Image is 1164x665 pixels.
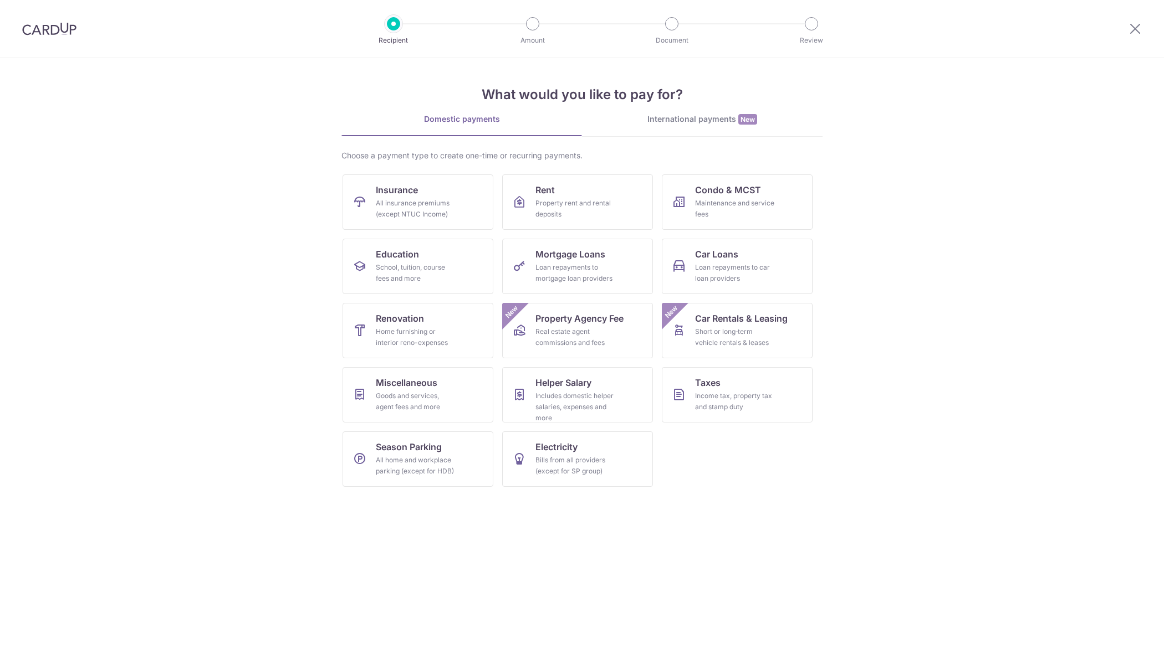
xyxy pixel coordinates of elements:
[535,248,605,261] span: Mortgage Loans
[738,114,757,125] span: New
[535,183,555,197] span: Rent
[502,367,653,422] a: Helper SalaryIncludes domestic helper salaries, expenses and more
[535,312,624,325] span: Property Agency Fee
[631,35,713,46] p: Document
[376,248,419,261] span: Education
[695,248,738,261] span: Car Loans
[343,239,493,294] a: EducationSchool, tuition, course fees and more
[343,367,493,422] a: MiscellaneousGoods and services, agent fees and more
[341,114,582,125] div: Domestic payments
[376,326,456,348] div: Home furnishing or interior reno-expenses
[695,198,775,220] div: Maintenance and service fees
[376,312,424,325] span: Renovation
[695,262,775,284] div: Loan repayments to car loan providers
[376,390,456,413] div: Goods and services, agent fees and more
[343,431,493,487] a: Season ParkingAll home and workplace parking (except for HDB)
[343,303,493,358] a: RenovationHome furnishing or interior reno-expenses
[343,174,493,230] a: InsuranceAll insurance premiums (except NTUC Income)
[662,303,681,321] span: New
[353,35,435,46] p: Recipient
[535,376,591,389] span: Helper Salary
[376,198,456,220] div: All insurance premiums (except NTUC Income)
[376,440,442,453] span: Season Parking
[535,455,615,477] div: Bills from all providers (except for SP group)
[695,312,788,325] span: Car Rentals & Leasing
[535,262,615,284] div: Loan repayments to mortgage loan providers
[695,376,721,389] span: Taxes
[695,183,761,197] span: Condo & MCST
[376,376,437,389] span: Miscellaneous
[662,303,813,358] a: Car Rentals & LeasingShort or long‑term vehicle rentals & leasesNew
[502,174,653,230] a: RentProperty rent and rental deposits
[535,198,615,220] div: Property rent and rental deposits
[582,114,823,125] div: International payments
[502,239,653,294] a: Mortgage LoansLoan repayments to mortgage loan providers
[662,367,813,422] a: TaxesIncome tax, property tax and stamp duty
[535,390,615,424] div: Includes domestic helper salaries, expenses and more
[770,35,852,46] p: Review
[376,455,456,477] div: All home and workplace parking (except for HDB)
[492,35,574,46] p: Amount
[502,431,653,487] a: ElectricityBills from all providers (except for SP group)
[695,390,775,413] div: Income tax, property tax and stamp duty
[502,303,653,358] a: Property Agency FeeReal estate agent commissions and feesNew
[695,326,775,348] div: Short or long‑term vehicle rentals & leases
[662,174,813,230] a: Condo & MCSTMaintenance and service fees
[662,239,813,294] a: Car LoansLoan repayments to car loan providers
[376,262,456,284] div: School, tuition, course fees and more
[535,440,578,453] span: Electricity
[376,183,418,197] span: Insurance
[503,303,521,321] span: New
[341,85,823,105] h4: What would you like to pay for?
[535,326,615,348] div: Real estate agent commissions and fees
[341,150,823,161] div: Choose a payment type to create one-time or recurring payments.
[22,22,76,35] img: CardUp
